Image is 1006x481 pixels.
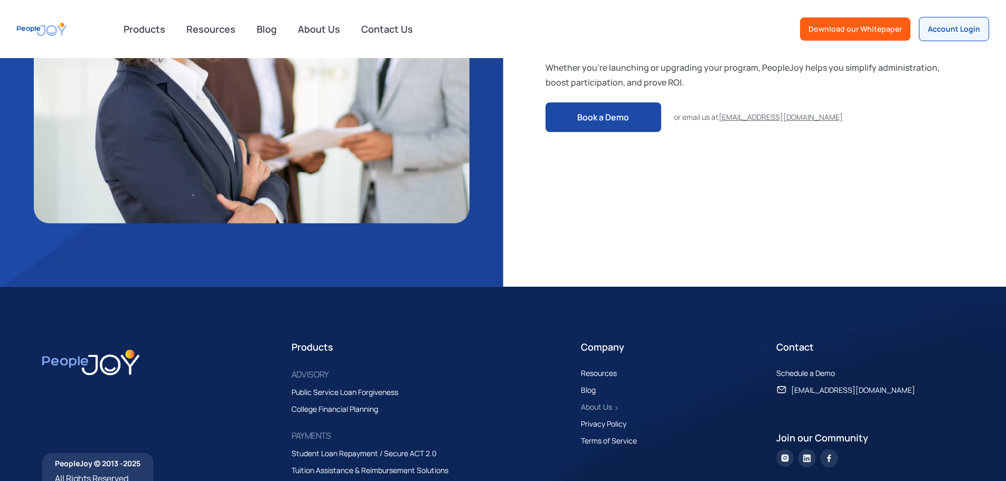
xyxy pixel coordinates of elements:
a: Schedule a Demo [776,367,845,380]
div: Public Service Loan Forgiveness [292,386,398,399]
a: Blog [581,384,606,397]
a: Student Loan Repayment / Secure ACT 2.0 [292,447,447,460]
a: home [17,17,67,41]
a: [EMAIL_ADDRESS][DOMAIN_NAME] [776,384,926,397]
div: Schedule a Demo [776,367,835,380]
div: ADVISORY [292,367,329,382]
div: Terms of Service [581,435,637,447]
a: Contact Us [355,17,419,41]
a: Download our Whitepaper [800,17,910,41]
div: About Us [581,401,612,413]
a: Privacy Policy [581,418,637,430]
a: Public Service Loan Forgiveness [292,386,409,399]
a: Book a Demo [546,102,661,132]
div: [EMAIL_ADDRESS][DOMAIN_NAME] [791,384,915,397]
div: Join our Community [776,430,964,445]
div: Blog [581,384,596,397]
a: About Us [581,401,623,413]
div: Student Loan Repayment / Secure ACT 2.0 [292,447,437,460]
a: Account Login [919,17,989,41]
a: College Financial Planning [292,403,389,416]
div: Privacy Policy [581,418,626,430]
div: Resources [581,367,617,380]
div: PAYMENTS [292,428,331,443]
a: About Us [292,17,346,41]
div: College Financial Planning [292,403,378,416]
div: Products [292,339,572,354]
a: Tuition Assistance & Reimbursement Solutions [292,464,459,477]
div: Tuition Assistance & Reimbursement Solutions [292,464,448,477]
div: or email us at [674,110,843,125]
a: Resources [581,367,627,380]
div: Account Login [928,24,980,34]
div: Products [117,18,172,40]
span: 2025 [123,458,140,468]
div: Company [581,339,768,354]
div: Whether you're launching or upgrading your program, PeopleJoy helps you simplify administration, ... [546,60,964,90]
a: Blog [250,17,283,41]
div: PeopleJoy © 2013 - [55,458,140,469]
a: Resources [180,17,242,41]
div: Download our Whitepaper [808,24,902,34]
a: [EMAIL_ADDRESS][DOMAIN_NAME] [719,112,843,122]
div: Contact [776,339,964,354]
a: Terms of Service [581,435,647,447]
